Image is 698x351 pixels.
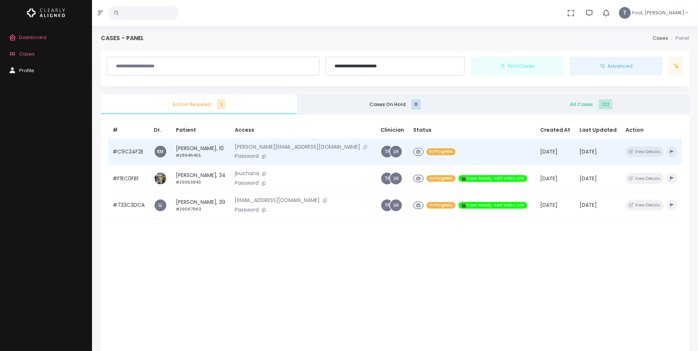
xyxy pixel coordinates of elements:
span: Cases On Hold [303,101,487,108]
span: 0 [411,99,421,109]
th: Dr. [149,122,171,139]
a: TF [381,173,393,184]
p: Password [235,206,372,214]
span: [DATE] [580,148,597,155]
td: [PERSON_NAME], 34 [171,165,230,192]
td: #F1EC0FB1 [108,165,149,192]
span: In Progress [426,148,456,155]
span: Action Required [107,101,291,108]
button: View Details [626,146,663,157]
span: [DATE] [540,175,557,182]
p: [PERSON_NAME][EMAIL_ADDRESS][DOMAIN_NAME] [235,143,372,151]
a: TF [381,146,393,157]
span: 🎬Case Ready. Add Video Link [458,202,527,209]
button: Advanced [570,57,663,76]
th: Access [230,122,376,139]
li: Panel [668,35,689,42]
td: #C9C24F2E [108,138,149,165]
small: #29067963 [176,206,201,212]
span: 🎬Case Ready. Add Video Link [458,175,527,182]
h4: Cases - Panel [101,35,144,42]
small: #29053843 [176,179,201,185]
a: Cases [653,35,668,42]
th: Last Updated [575,122,621,139]
th: # [108,122,149,139]
span: [DATE] [580,201,597,209]
td: [PERSON_NAME], 39 [171,192,230,219]
a: KM [155,146,166,157]
span: [DATE] [580,175,597,182]
p: [EMAIL_ADDRESS][DOMAIN_NAME] [235,196,372,205]
th: Patient [171,122,230,139]
th: Action [621,122,682,139]
span: [DATE] [540,201,557,209]
a: LH [390,146,402,157]
span: Dashboard [19,34,46,41]
th: Clinician [376,122,409,139]
td: #733C3DCA [108,192,149,219]
span: 3 [217,99,226,109]
button: View Details [626,200,663,210]
span: 122 [599,99,612,109]
button: Find Cases [471,57,564,76]
span: In Progress [426,175,456,182]
p: jbuchana [235,170,372,178]
a: TF [381,199,393,211]
span: All Cases [499,101,683,108]
td: [PERSON_NAME], 10 [171,138,230,165]
span: Profile [19,67,34,74]
a: LL [155,199,166,211]
p: Password [235,179,372,187]
span: [DATE] [540,148,557,155]
span: T [619,7,631,19]
a: LH [390,199,402,211]
span: Foot, [PERSON_NAME] [632,9,684,17]
p: Password [235,152,372,160]
span: Cases [19,50,35,57]
button: View Details [626,173,663,184]
a: LH [390,173,402,184]
img: Logo Horizontal [27,5,65,21]
small: #28946455 [176,152,201,158]
th: Status [409,122,536,139]
th: Created At [536,122,575,139]
span: In Progress [426,202,456,209]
